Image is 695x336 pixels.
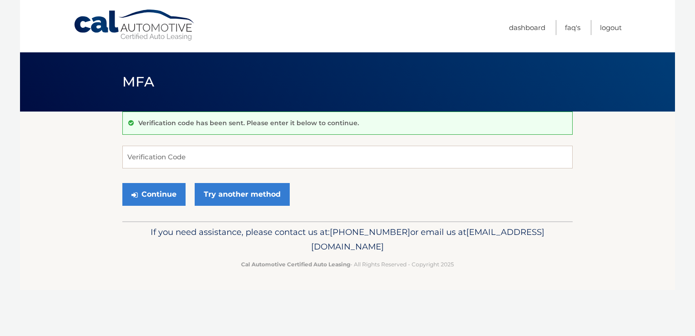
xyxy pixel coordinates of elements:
button: Continue [122,183,186,206]
span: [EMAIL_ADDRESS][DOMAIN_NAME] [311,227,544,252]
a: Dashboard [509,20,545,35]
p: If you need assistance, please contact us at: or email us at [128,225,567,254]
span: [PHONE_NUMBER] [330,227,410,237]
input: Verification Code [122,146,573,168]
strong: Cal Automotive Certified Auto Leasing [241,261,350,268]
p: - All Rights Reserved - Copyright 2025 [128,260,567,269]
span: MFA [122,73,154,90]
a: FAQ's [565,20,580,35]
a: Logout [600,20,622,35]
p: Verification code has been sent. Please enter it below to continue. [138,119,359,127]
a: Cal Automotive [73,9,196,41]
a: Try another method [195,183,290,206]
